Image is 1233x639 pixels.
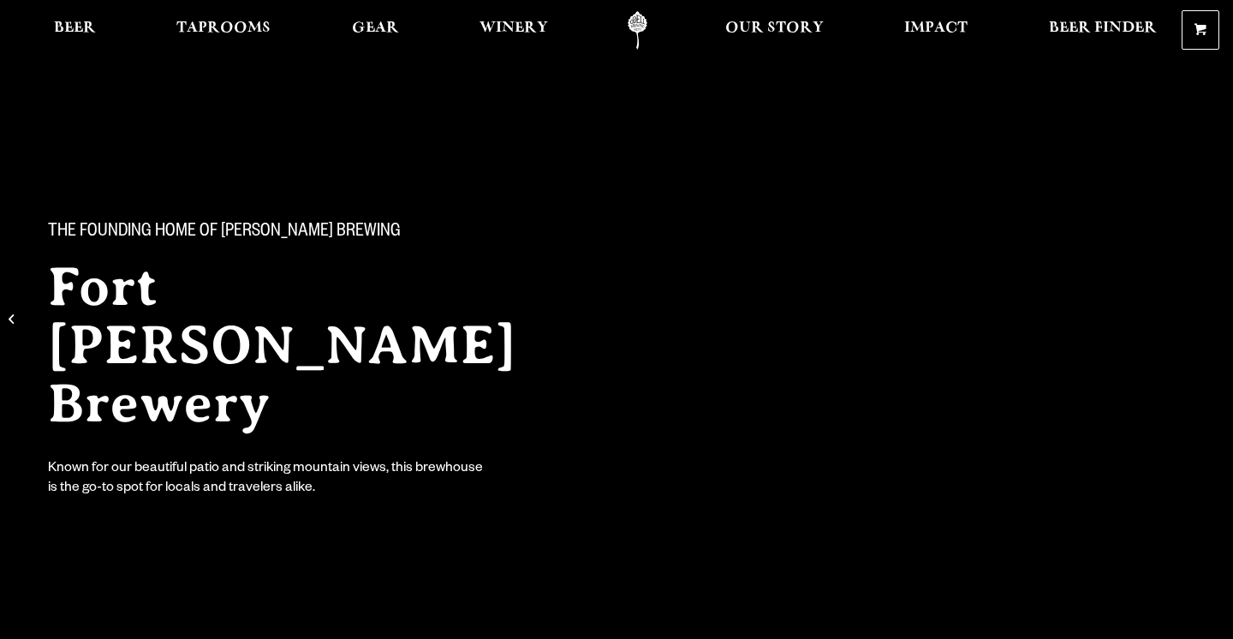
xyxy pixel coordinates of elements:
[468,11,559,50] a: Winery
[165,11,282,50] a: Taprooms
[352,21,399,35] span: Gear
[43,11,107,50] a: Beer
[605,11,670,50] a: Odell Home
[904,21,968,35] span: Impact
[48,258,582,433] h2: Fort [PERSON_NAME] Brewery
[1049,21,1157,35] span: Beer Finder
[714,11,835,50] a: Our Story
[48,460,486,499] div: Known for our beautiful patio and striking mountain views, this brewhouse is the go-to spot for l...
[479,21,548,35] span: Winery
[1038,11,1168,50] a: Beer Finder
[341,11,410,50] a: Gear
[725,21,824,35] span: Our Story
[54,21,96,35] span: Beer
[176,21,271,35] span: Taprooms
[893,11,979,50] a: Impact
[48,222,401,244] span: The Founding Home of [PERSON_NAME] Brewing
